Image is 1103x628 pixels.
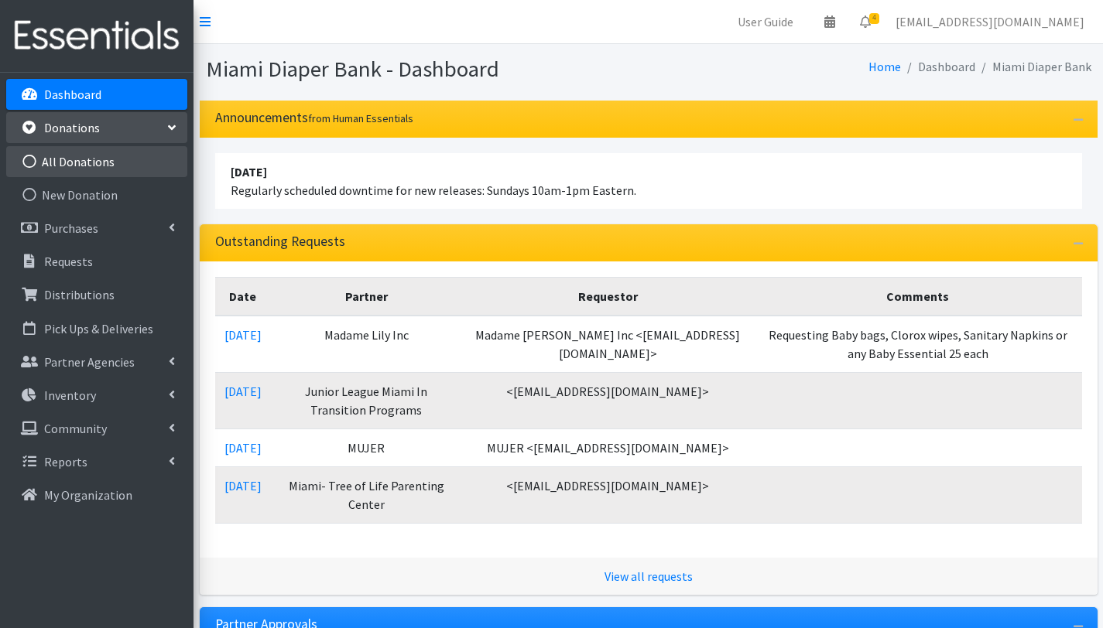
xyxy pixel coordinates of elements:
a: Donations [6,112,187,143]
a: 4 [848,6,883,37]
a: [DATE] [224,440,262,456]
a: Reports [6,446,187,477]
h1: Miami Diaper Bank - Dashboard [206,56,643,83]
a: Dashboard [6,79,187,110]
li: Dashboard [901,56,975,78]
td: MUJER [271,428,463,466]
th: Requestor [462,277,753,316]
p: Partner Agencies [44,354,135,370]
td: MUJER <[EMAIL_ADDRESS][DOMAIN_NAME]> [462,428,753,466]
p: Requests [44,254,93,269]
p: Community [44,421,107,436]
th: Comments [754,277,1082,316]
a: [DATE] [224,478,262,493]
p: Dashboard [44,87,101,102]
a: [DATE] [224,384,262,399]
p: Donations [44,120,100,135]
p: Reports [44,454,87,469]
strong: [DATE] [231,164,267,179]
p: Purchases [44,220,98,236]
td: <[EMAIL_ADDRESS][DOMAIN_NAME]> [462,466,753,523]
p: Distributions [44,287,115,302]
th: Partner [271,277,463,316]
a: Pick Ups & Deliveries [6,313,187,344]
a: New Donation [6,179,187,210]
a: Requests [6,246,187,277]
p: Inventory [44,387,96,403]
a: View all requests [605,568,693,584]
h3: Outstanding Requests [215,234,345,250]
td: Madame [PERSON_NAME] Inc <[EMAIL_ADDRESS][DOMAIN_NAME]> [462,316,753,373]
a: My Organization [6,480,187,510]
span: 4 [869,13,879,24]
a: [EMAIL_ADDRESS][DOMAIN_NAME] [883,6,1097,37]
th: Date [215,277,271,316]
td: <[EMAIL_ADDRESS][DOMAIN_NAME]> [462,372,753,428]
img: HumanEssentials [6,10,187,62]
p: My Organization [44,487,132,503]
td: Miami- Tree of Life Parenting Center [271,466,463,523]
a: User Guide [725,6,806,37]
a: Community [6,413,187,444]
a: Partner Agencies [6,346,187,377]
td: Requesting Baby bags, Clorox wipes, Sanitary Napkins or any Baby Essential 25 each [754,316,1082,373]
a: Inventory [6,380,187,411]
a: Purchases [6,213,187,244]
td: Junior League Miami In Transition Programs [271,372,463,428]
td: Madame Lily Inc [271,316,463,373]
li: Regularly scheduled downtime for new releases: Sundays 10am-1pm Eastern. [215,153,1082,209]
a: All Donations [6,146,187,177]
a: [DATE] [224,327,262,343]
li: Miami Diaper Bank [975,56,1091,78]
small: from Human Essentials [308,111,413,125]
a: Distributions [6,279,187,310]
a: Home [868,59,901,74]
p: Pick Ups & Deliveries [44,321,153,336]
h3: Announcements [215,110,413,126]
